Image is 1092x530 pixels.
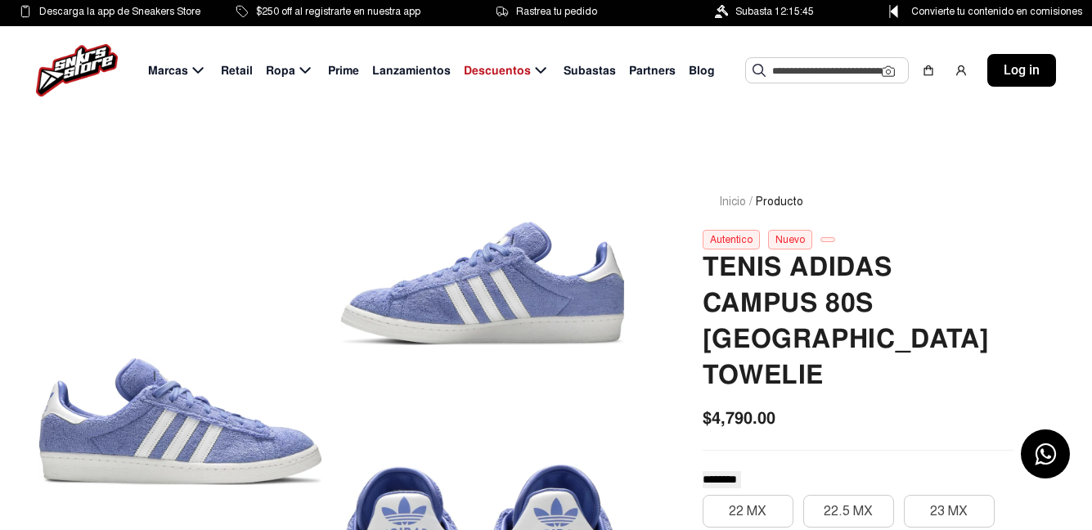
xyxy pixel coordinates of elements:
button: 22.5 MX [803,495,894,528]
span: Log in [1004,61,1040,80]
span: Producto [756,193,803,210]
span: Descarga la app de Sneakers Store [39,2,200,20]
span: Subasta 12:15:45 [735,2,814,20]
span: Convierte tu contenido en comisiones [911,2,1082,20]
img: logo [36,44,118,97]
span: Descuentos [464,62,531,79]
a: Inicio [719,195,746,209]
span: Prime [328,62,359,79]
span: Rastrea tu pedido [516,2,597,20]
span: $4,790.00 [703,406,775,430]
div: Autentico [703,230,760,249]
span: / [749,193,753,210]
img: shopping [922,64,935,77]
button: 23 MX [904,495,995,528]
img: Cámara [882,65,895,78]
span: Subastas [564,62,616,79]
button: 22 MX [703,495,793,528]
span: Ropa [266,62,295,79]
span: Blog [689,62,715,79]
img: Control Point Icon [883,5,904,18]
span: Retail [221,62,253,79]
span: Marcas [148,62,188,79]
img: user [955,64,968,77]
span: $250 off al registrarte en nuestra app [256,2,420,20]
img: Buscar [753,64,766,77]
span: Lanzamientos [372,62,451,79]
span: Partners [629,62,676,79]
div: Nuevo [768,230,812,249]
h2: Tenis Adidas Campus 80s [GEOGRAPHIC_DATA] Towelie [703,249,1013,393]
